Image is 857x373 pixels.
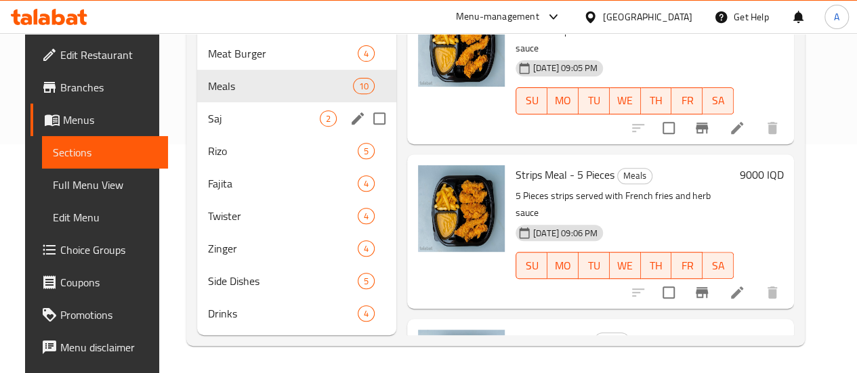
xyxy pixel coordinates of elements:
[60,339,157,355] span: Menu disclaimer
[708,256,728,276] span: SA
[60,79,157,95] span: Branches
[53,209,157,225] span: Edit Menu
[739,330,783,349] h6: 5000 IQD
[418,165,505,252] img: Strips Meal - 5 Pieces
[197,297,396,330] div: Drinks4
[553,256,573,276] span: MO
[53,177,157,193] span: Full Menu View
[358,143,375,159] div: items
[197,232,396,265] div: Zinger4
[610,87,641,114] button: WE
[528,227,603,240] span: [DATE] 09:06 PM
[60,242,157,258] span: Choice Groups
[348,108,368,129] button: edit
[522,256,542,276] span: SU
[208,78,352,94] span: Meals
[42,136,168,169] a: Sections
[197,70,396,102] div: Meals10
[677,91,697,110] span: FR
[677,256,697,276] span: FR
[522,91,542,110] span: SU
[654,114,683,142] span: Select to update
[358,242,374,255] span: 4
[547,87,579,114] button: MO
[30,71,168,104] a: Branches
[320,110,337,127] div: items
[63,112,157,128] span: Menus
[358,145,374,158] span: 5
[60,274,157,290] span: Coupons
[641,87,672,114] button: TH
[53,144,157,160] span: Sections
[756,112,789,144] button: delete
[30,299,168,331] a: Promotions
[30,39,168,71] a: Edit Restaurant
[739,165,783,184] h6: 9000 IQD
[30,331,168,364] a: Menu disclaimer
[208,305,358,322] span: Drinks
[30,266,168,299] a: Coupons
[603,9,692,24] div: [GEOGRAPHIC_DATA]
[610,252,641,279] button: WE
[516,164,614,185] span: Strips Meal - 5 Pieces
[353,78,375,94] div: items
[708,91,728,110] span: SA
[358,208,375,224] div: items
[42,201,168,234] a: Edit Menu
[358,45,375,62] div: items
[354,80,374,93] span: 10
[528,62,603,74] span: [DATE] 09:05 PM
[358,307,374,320] span: 4
[579,87,610,114] button: TU
[208,110,320,127] span: Saj
[516,87,547,114] button: SU
[641,252,672,279] button: TH
[584,91,604,110] span: TU
[615,91,635,110] span: WE
[358,275,374,288] span: 5
[197,135,396,167] div: Rizo5
[42,169,168,201] a: Full Menu View
[358,273,375,289] div: items
[553,91,573,110] span: MO
[208,273,358,289] span: Side Dishes
[516,252,547,279] button: SU
[547,252,579,279] button: MO
[197,265,396,297] div: Side Dishes5
[834,9,839,24] span: A
[208,208,358,224] span: Twister
[703,87,734,114] button: SA
[703,252,734,279] button: SA
[197,37,396,70] div: Meat Burger4
[358,210,374,223] span: 4
[584,256,604,276] span: TU
[646,91,667,110] span: TH
[208,143,358,159] span: Rizo
[208,175,358,192] span: Fajita
[654,278,683,307] span: Select to update
[594,332,629,349] div: Meals
[197,200,396,232] div: Twister4
[729,284,745,301] a: Edit menu item
[671,87,703,114] button: FR
[358,177,374,190] span: 4
[320,112,336,125] span: 2
[595,333,629,349] span: Meals
[579,252,610,279] button: TU
[729,120,745,136] a: Edit menu item
[197,102,396,135] div: Saj2edit
[208,240,358,257] span: Zinger
[615,256,635,276] span: WE
[686,112,718,144] button: Branch-specific-item
[516,23,734,57] p: 3 Pieces strips served with French fries and herb sauce
[756,276,789,309] button: delete
[60,47,157,63] span: Edit Restaurant
[208,45,358,62] span: Meat Burger
[646,256,667,276] span: TH
[30,104,168,136] a: Menus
